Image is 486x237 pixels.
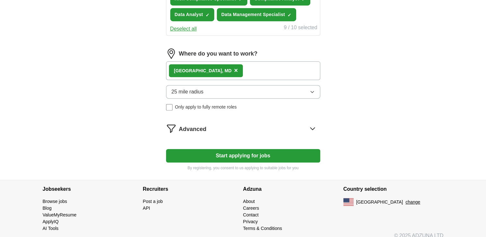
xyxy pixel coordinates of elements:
span: ✓ [206,13,209,18]
button: × [234,66,238,75]
a: Contact [243,212,259,217]
a: Careers [243,206,259,211]
span: Data Analyst [175,11,203,18]
a: API [143,206,150,211]
div: , MD [174,67,232,74]
span: [GEOGRAPHIC_DATA] [356,199,403,206]
span: Data Management Specialist [221,11,285,18]
strong: [GEOGRAPHIC_DATA] [174,68,222,73]
a: Blog [43,206,52,211]
span: Advanced [179,125,207,134]
a: ApplyIQ [43,219,59,224]
button: Data Analyst✓ [170,8,215,21]
label: Where do you want to work? [179,49,258,58]
button: change [405,199,420,206]
button: Data Management Specialist✓ [217,8,296,21]
a: AI Tools [43,226,59,231]
span: 25 mile radius [172,88,204,96]
a: Privacy [243,219,258,224]
input: Only apply to fully remote roles [166,104,172,110]
img: filter [166,123,176,134]
p: By registering, you consent to us applying to suitable jobs for you [166,165,320,171]
button: Start applying for jobs [166,149,320,162]
a: Browse jobs [43,199,67,204]
a: ValueMyResume [43,212,77,217]
img: location.png [166,48,176,59]
span: Only apply to fully remote roles [175,104,237,110]
a: Post a job [143,199,163,204]
h4: Country selection [343,180,444,198]
span: × [234,67,238,74]
span: ✓ [287,13,291,18]
button: 25 mile radius [166,85,320,99]
a: About [243,199,255,204]
a: Terms & Conditions [243,226,282,231]
button: Deselect all [170,25,197,33]
img: US flag [343,198,354,206]
div: 9 / 10 selected [284,24,317,33]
